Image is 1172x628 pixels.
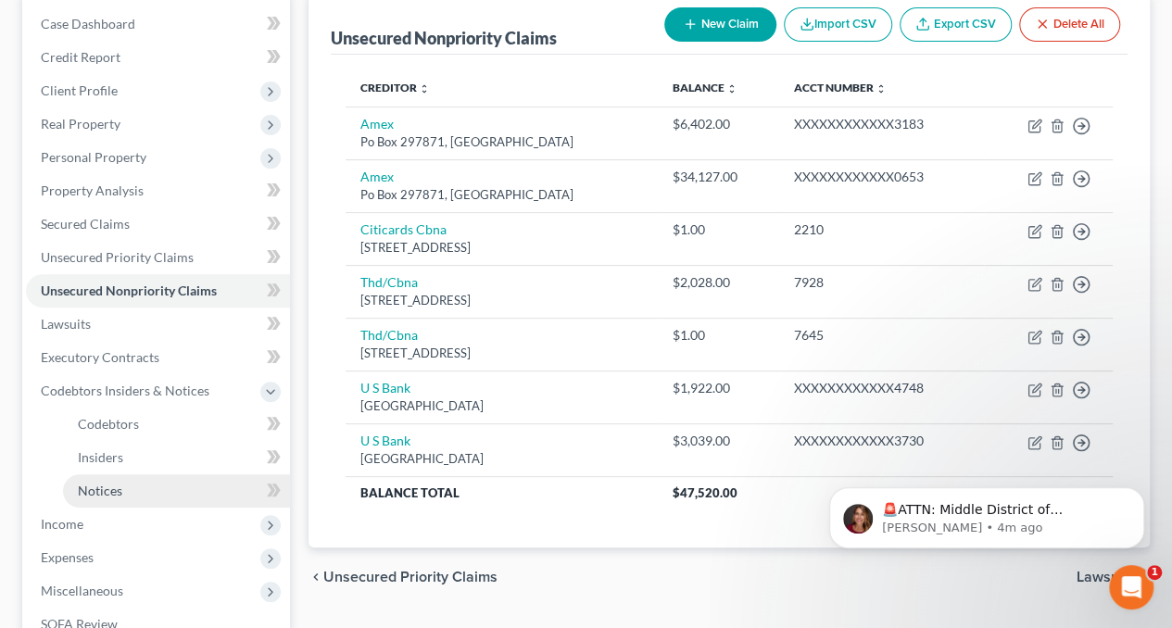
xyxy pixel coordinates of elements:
[309,570,323,584] i: chevron_left
[876,83,887,94] i: unfold_more
[360,186,643,204] div: Po Box 297871, [GEOGRAPHIC_DATA]
[78,449,123,465] span: Insiders
[124,191,341,209] div: how long should i expect to wait?
[41,316,91,332] span: Lawsuits
[331,27,557,49] div: Unsecured Nonpriority Claims
[41,182,144,198] span: Property Analysis
[360,345,643,362] div: [STREET_ADDRESS]
[673,379,764,397] div: $1,922.00
[309,570,498,584] button: chevron_left Unsecured Priority Claims
[673,168,764,186] div: $34,127.00
[360,81,430,94] a: Creditor unfold_more
[15,424,304,501] div: Yay! Glad to hear it. Let us know if you need assistance with anything else and we are happy to h...
[794,115,969,133] div: XXXXXXXXXXXX3183
[41,49,120,65] span: Credit Report
[41,249,194,265] span: Unsecured Priority Claims
[1077,570,1150,584] button: Lawsuits chevron_right
[360,327,418,343] a: Thd/Cbna
[15,180,356,235] div: Donna says…
[41,349,159,365] span: Executory Contracts
[726,83,737,94] i: unfold_more
[15,138,356,181] div: Donna says…
[41,516,83,532] span: Income
[41,549,94,565] span: Expenses
[784,7,892,42] button: Import CSV
[26,274,290,308] a: Unsecured Nonpriority Claims
[41,216,130,232] span: Secured Claims
[325,338,341,357] div: ok
[53,10,82,40] img: Profile image for Operator
[26,174,290,207] a: Property Analysis
[360,221,447,237] a: Citicards Cbna
[290,7,325,43] button: Home
[1109,565,1153,609] iframe: Intercom live chat
[1019,7,1120,42] button: Delete All
[118,486,132,501] button: Start recording
[360,274,418,290] a: Thd/Cbna
[673,273,764,292] div: $2,028.00
[360,169,394,184] a: Amex
[26,241,290,274] a: Unsecured Priority Claims
[12,7,47,43] button: go back
[1147,565,1162,580] span: 1
[90,9,156,23] h1: Operator
[88,486,103,501] button: Upload attachment
[15,235,356,327] div: Lindsey says…
[63,474,290,508] a: Notices
[30,246,289,301] div: Hi [PERSON_NAME]! They actually just emailed me back. Can you try pulling that credit report agai...
[30,39,289,111] div: Hi [PERSON_NAME]! I'll reach out to Xactus to get your account reactivated. I'll let you know as ...
[794,432,969,450] div: XXXXXXXXXXXX3730
[15,424,356,542] div: Lindsey says…
[360,380,410,396] a: U S Bank
[323,570,498,584] span: Unsecured Priority Claims
[360,239,643,257] div: [STREET_ADDRESS]
[78,416,139,432] span: Codebtors
[673,220,764,239] div: $1.00
[360,133,643,151] div: Po Box 297871, [GEOGRAPHIC_DATA]
[26,41,290,74] a: Credit Report
[41,283,217,298] span: Unsecured Nonpriority Claims
[673,326,764,345] div: $1.00
[41,383,209,398] span: Codebtors Insiders & Notices
[15,235,304,312] div: Hi [PERSON_NAME]! They actually just emailed me back. Can you try pulling that credit report agai...
[26,341,290,374] a: Executory Contracts
[16,447,355,479] textarea: Message…
[1077,570,1135,584] span: Lawsuits
[63,408,290,441] a: Codebtors
[673,81,737,94] a: Balance unfold_more
[310,327,356,368] div: ok
[15,369,356,424] div: Donna says…
[360,433,410,448] a: U S Bank
[794,220,969,239] div: 2210
[794,273,969,292] div: 7928
[26,207,290,241] a: Secured Claims
[801,448,1172,578] iframe: Intercom notifications message
[900,7,1012,42] a: Export CSV
[673,485,737,500] span: $47,520.00
[41,583,123,598] span: Miscellaneous
[41,149,146,165] span: Personal Property
[41,116,120,132] span: Real Property
[26,7,290,41] a: Case Dashboard
[26,308,290,341] a: Lawsuits
[794,81,887,94] a: Acct Number unfold_more
[360,116,394,132] a: Amex
[109,180,356,220] div: how long should i expect to wait?
[794,326,969,345] div: 7645
[346,476,658,509] th: Balance Total
[360,292,643,309] div: [STREET_ADDRESS]
[287,369,356,409] div: got it!
[664,7,776,42] button: New Claim
[360,450,643,468] div: [GEOGRAPHIC_DATA]
[325,7,359,41] div: Close
[30,435,289,490] div: Yay! Glad to hear it. Let us know if you need assistance with anything else and we are happy to h...
[15,327,356,370] div: Donna says…
[29,486,44,501] button: Emoji picker
[318,479,347,509] button: Send a message…
[58,486,73,501] button: Gif picker
[63,441,290,474] a: Insiders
